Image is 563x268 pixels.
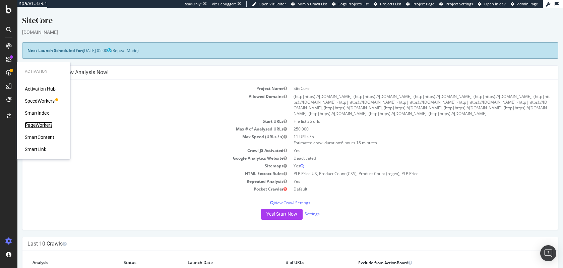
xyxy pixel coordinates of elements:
[273,85,536,110] td: (http|https)://[DOMAIN_NAME], (http|https)://[DOMAIN_NAME], (http|https)://[DOMAIN_NAME], (http|h...
[298,1,327,6] span: Admin Crawl List
[273,169,536,177] td: Yes
[10,76,273,84] td: Project Name
[10,192,536,198] p: View Crawl Settings
[273,139,536,146] td: Yes
[184,1,202,7] div: ReadOnly:
[10,232,536,239] h4: Last 10 Crawls
[10,146,273,154] td: Google Analytics Website
[511,1,538,7] a: Admin Page
[324,132,360,138] span: 6 hours 18 minutes
[10,162,273,169] td: HTML Extract Rules
[273,146,536,154] td: Deactivated
[406,1,434,7] a: Project Page
[374,1,401,7] a: Projects List
[446,1,473,6] span: Project Settings
[338,1,369,6] span: Logs Projects List
[10,169,273,177] td: Repeated Analysis
[65,40,94,45] span: [DATE] 05:00
[336,248,499,262] th: Exclude from ActionBoard
[273,154,536,162] td: Yes
[10,248,101,262] th: Analysis
[25,98,55,104] a: SpeedWorkers
[10,117,273,125] td: Max # of Analysed URLs
[25,110,49,116] a: SmartIndex
[263,248,336,262] th: # of URLs
[5,34,541,51] div: (Repeat Mode)
[25,146,46,153] a: SmartLink
[10,61,536,68] h4: Configure your New Analysis Now!
[5,21,541,28] div: [DOMAIN_NAME]
[413,1,434,6] span: Project Page
[484,1,506,6] span: Open in dev
[244,201,285,212] button: Yes! Start Now
[5,7,541,21] div: SiteCore
[291,1,327,7] a: Admin Crawl List
[10,139,273,146] td: Crawl JS Activated
[10,125,273,138] td: Max Speed (URLs / s)
[273,117,536,125] td: 250,000
[101,248,165,262] th: Status
[10,177,273,185] td: Pocket Crawler
[10,40,65,45] strong: Next Launch Scheduled for:
[273,125,536,138] td: 11 URLs / s Estimated crawl duration:
[332,1,369,7] a: Logs Projects List
[10,154,273,162] td: Sitemaps
[25,69,62,74] div: Activation
[259,1,286,6] span: Open Viz Editor
[10,85,273,110] td: Allowed Domains
[540,245,556,261] div: Open Intercom Messenger
[165,248,263,262] th: Launch Date
[273,162,536,169] td: PLP Price US, Product Count (CSS), Product Count (regex), PLP Price
[517,1,538,6] span: Admin Page
[212,1,236,7] div: Viz Debugger:
[287,203,302,209] a: Settings
[10,109,273,117] td: Start URLs
[380,1,401,6] span: Projects List
[252,1,286,7] a: Open Viz Editor
[273,109,536,117] td: File list 36 urls
[439,1,473,7] a: Project Settings
[273,177,536,185] td: Default
[25,86,56,92] a: Activation Hub
[273,76,536,84] td: SiteCore
[25,122,53,128] a: PageWorkers
[25,134,54,141] a: SmartContent
[478,1,506,7] a: Open in dev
